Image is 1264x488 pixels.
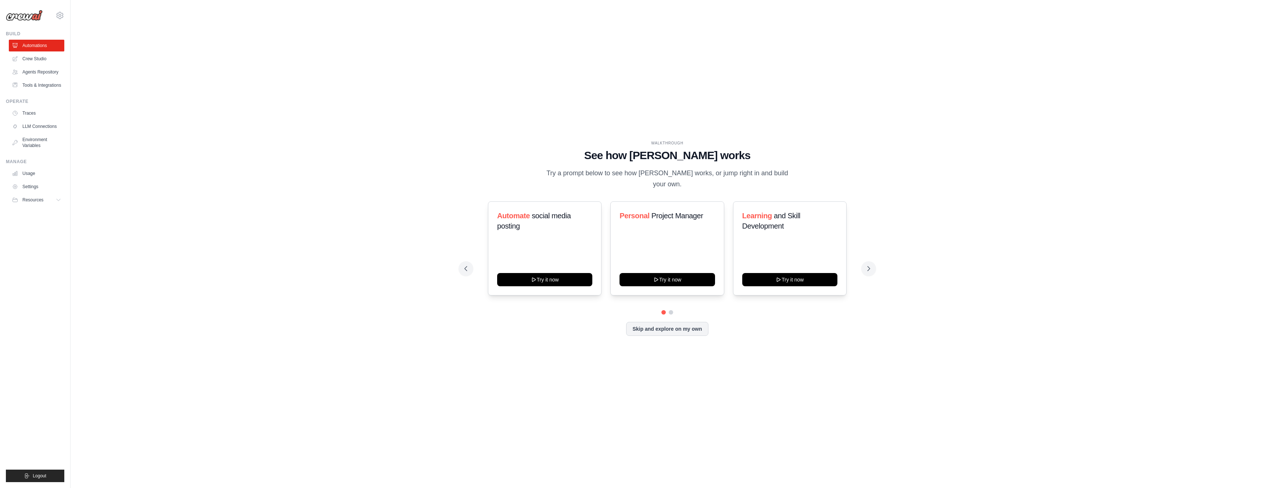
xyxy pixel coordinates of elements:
a: Traces [9,107,64,119]
a: Settings [9,181,64,193]
span: Resources [22,197,43,203]
a: LLM Connections [9,121,64,132]
span: and Skill Development [742,212,800,230]
button: Skip and explore on my own [626,322,708,336]
span: Learning [742,212,772,220]
button: Logout [6,470,64,482]
button: Try it now [497,273,592,286]
span: social media posting [497,212,571,230]
button: Resources [9,194,64,206]
a: Crew Studio [9,53,64,65]
button: Try it now [620,273,715,286]
span: Logout [33,473,46,479]
a: Automations [9,40,64,51]
div: Build [6,31,64,37]
div: Manage [6,159,64,165]
span: Automate [497,212,530,220]
a: Environment Variables [9,134,64,151]
span: Project Manager [651,212,703,220]
div: Operate [6,98,64,104]
h1: See how [PERSON_NAME] works [464,149,870,162]
a: Agents Repository [9,66,64,78]
div: WALKTHROUGH [464,140,870,146]
a: Tools & Integrations [9,79,64,91]
img: Logo [6,10,43,21]
span: Personal [620,212,649,220]
a: Usage [9,168,64,179]
button: Try it now [742,273,837,286]
p: Try a prompt below to see how [PERSON_NAME] works, or jump right in and build your own. [544,168,791,190]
